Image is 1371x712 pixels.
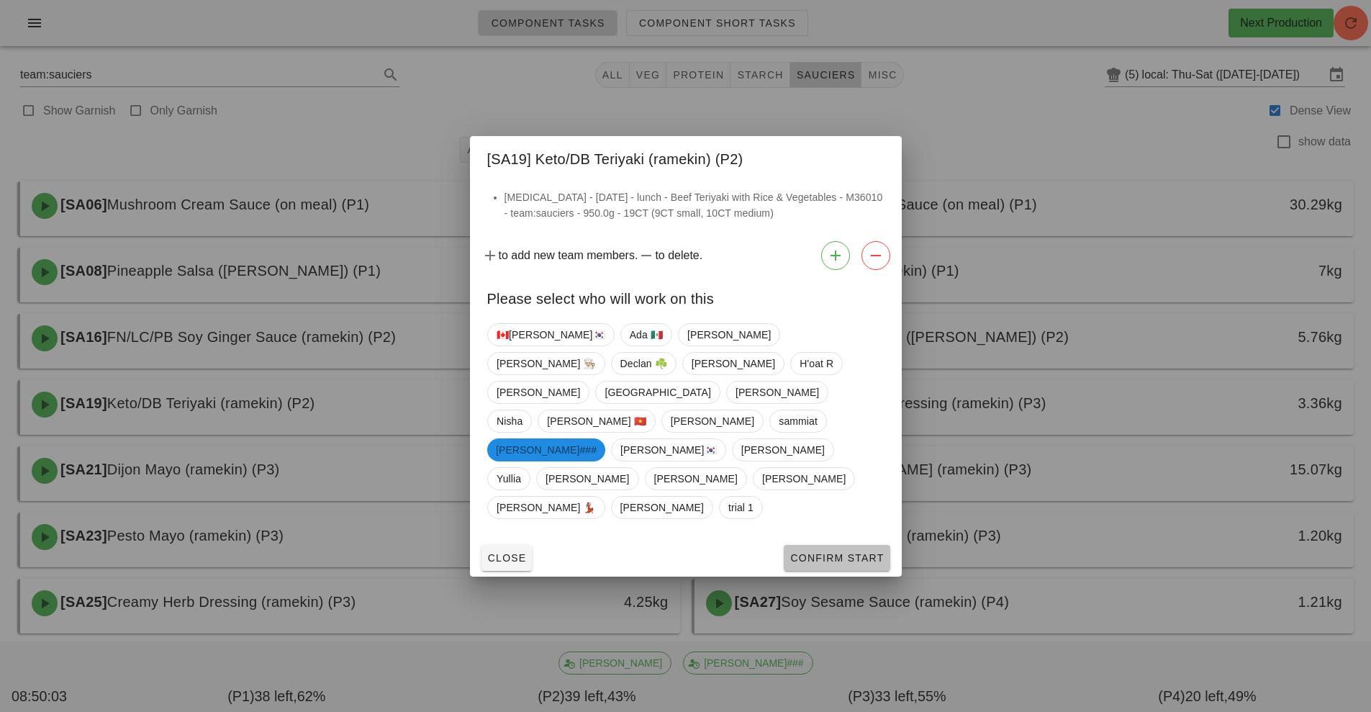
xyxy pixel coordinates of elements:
[497,497,596,518] span: [PERSON_NAME] 💃🏽
[497,353,596,374] span: [PERSON_NAME] 👨🏼‍🍳
[800,353,833,374] span: H'oat R
[470,276,902,317] div: Please select who will work on this
[497,382,580,403] span: [PERSON_NAME]
[741,439,824,461] span: [PERSON_NAME]
[687,324,770,346] span: [PERSON_NAME]
[779,410,818,432] span: sammiat
[497,410,522,432] span: Nisha
[547,410,646,432] span: [PERSON_NAME] 🇻🇳
[670,410,754,432] span: [PERSON_NAME]
[481,545,533,571] button: Close
[735,382,818,403] span: [PERSON_NAME]
[470,136,902,178] div: [SA19] Keto/DB Teriyaki (ramekin) (P2)
[470,235,902,276] div: to add new team members. to delete.
[761,468,845,490] span: [PERSON_NAME]
[496,438,597,461] span: [PERSON_NAME]###
[546,468,629,490] span: [PERSON_NAME]
[497,468,521,490] span: Yullia
[620,497,703,518] span: [PERSON_NAME]
[504,189,884,221] li: [MEDICAL_DATA] - [DATE] - lunch - Beef Teriyaki with Rice & Vegetables - M36010 - team:sauciers -...
[487,552,527,564] span: Close
[620,439,717,461] span: [PERSON_NAME]🇰🇷
[605,382,710,403] span: [GEOGRAPHIC_DATA]
[789,552,884,564] span: Confirm Start
[784,545,890,571] button: Confirm Start
[620,353,666,374] span: Declan ☘️
[653,468,737,490] span: [PERSON_NAME]
[728,497,753,518] span: trial 1
[691,353,774,374] span: [PERSON_NAME]
[497,324,605,346] span: 🇨🇦[PERSON_NAME]🇰🇷
[629,324,662,346] span: Ada 🇲🇽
